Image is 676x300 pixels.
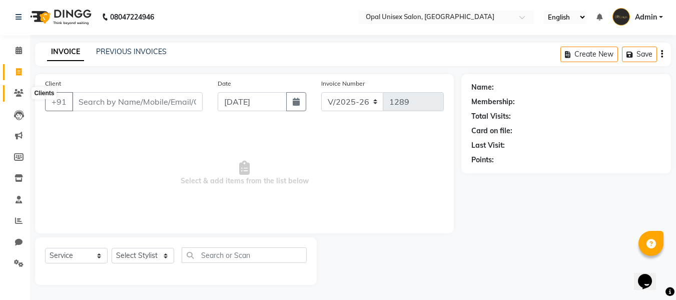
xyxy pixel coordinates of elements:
div: Clients [32,87,57,99]
div: Total Visits: [471,111,511,122]
label: Invoice Number [321,79,365,88]
input: Search or Scan [182,247,307,263]
button: Save [622,47,657,62]
b: 08047224946 [110,3,154,31]
div: Name: [471,82,494,93]
div: Points: [471,155,494,165]
div: Membership: [471,97,515,107]
img: Admin [612,8,630,26]
div: Card on file: [471,126,512,136]
label: Client [45,79,61,88]
span: Admin [635,12,657,23]
button: Create New [560,47,618,62]
label: Date [218,79,231,88]
a: PREVIOUS INVOICES [96,47,167,56]
button: +91 [45,92,73,111]
iframe: chat widget [634,260,666,290]
input: Search by Name/Mobile/Email/Code [72,92,203,111]
div: Last Visit: [471,140,505,151]
span: Select & add items from the list below [45,123,444,223]
a: INVOICE [47,43,84,61]
img: logo [26,3,94,31]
